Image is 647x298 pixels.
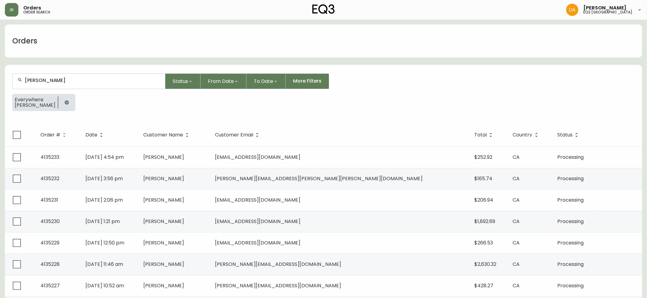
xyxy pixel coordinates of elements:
[40,239,59,246] span: 4135229
[513,239,520,246] span: CA
[474,133,487,137] span: Total
[173,77,188,85] span: Status
[23,6,41,10] span: Orders
[85,132,105,138] span: Date
[513,261,520,268] span: CA
[474,132,495,138] span: Total
[474,239,493,246] span: $266.53
[40,218,60,225] span: 4135230
[40,261,60,268] span: 4135228
[215,282,341,289] span: [PERSON_NAME][EMAIL_ADDRESS][DOMAIN_NAME]
[215,175,423,182] span: [PERSON_NAME][EMAIL_ADDRESS][PERSON_NAME][PERSON_NAME][DOMAIN_NAME]
[557,132,581,138] span: Status
[143,133,183,137] span: Customer Name
[474,196,493,203] span: $206.94
[513,133,532,137] span: Country
[143,218,184,225] span: [PERSON_NAME]
[143,154,184,161] span: [PERSON_NAME]
[513,282,520,289] span: CA
[215,154,300,161] span: [EMAIL_ADDRESS][DOMAIN_NAME]
[312,4,335,14] img: logo
[143,132,191,138] span: Customer Name
[85,196,123,203] span: [DATE] 2:06 pm
[85,282,124,289] span: [DATE] 10:52 am
[583,6,626,10] span: [PERSON_NAME]
[293,78,322,84] span: More Filters
[557,261,584,268] span: Processing
[40,133,60,137] span: Order #
[40,132,68,138] span: Order #
[85,154,124,161] span: [DATE] 4:54 pm
[15,97,55,102] span: Everywhere
[557,154,584,161] span: Processing
[474,154,492,161] span: $252.92
[557,133,573,137] span: Status
[12,36,37,46] h1: Orders
[474,218,495,225] span: $1,892.69
[474,175,492,182] span: $165.74
[208,77,234,85] span: From Date
[85,175,123,182] span: [DATE] 3:56 pm
[215,133,253,137] span: Customer Email
[474,261,496,268] span: $2,630.32
[513,218,520,225] span: CA
[165,73,201,89] button: Status
[215,132,261,138] span: Customer Email
[201,73,246,89] button: From Date
[246,73,286,89] button: To Date
[25,77,160,83] input: Search
[513,175,520,182] span: CA
[85,261,123,268] span: [DATE] 11:46 am
[557,175,584,182] span: Processing
[143,282,184,289] span: [PERSON_NAME]
[143,239,184,246] span: [PERSON_NAME]
[215,261,341,268] span: [PERSON_NAME][EMAIL_ADDRESS][DOMAIN_NAME]
[557,282,584,289] span: Processing
[143,175,184,182] span: [PERSON_NAME]
[513,196,520,203] span: CA
[513,132,540,138] span: Country
[557,239,584,246] span: Processing
[85,133,97,137] span: Date
[513,154,520,161] span: CA
[40,154,59,161] span: 4135233
[40,282,60,289] span: 4135227
[215,196,300,203] span: [EMAIL_ADDRESS][DOMAIN_NAME]
[566,4,578,16] img: dd1a7e8db21a0ac8adbf82b84ca05374
[23,10,50,14] h5: order search
[215,218,300,225] span: [EMAIL_ADDRESS][DOMAIN_NAME]
[85,239,124,246] span: [DATE] 12:50 pm
[143,196,184,203] span: [PERSON_NAME]
[215,239,300,246] span: [EMAIL_ADDRESS][DOMAIN_NAME]
[15,102,55,108] span: [PERSON_NAME]
[557,218,584,225] span: Processing
[286,73,329,89] button: More Filters
[85,218,120,225] span: [DATE] 1:21 pm
[143,261,184,268] span: [PERSON_NAME]
[254,77,273,85] span: To Date
[40,175,59,182] span: 4135232
[474,282,493,289] span: $428.27
[557,196,584,203] span: Processing
[40,196,58,203] span: 4135231
[583,10,632,14] h5: eq3 [GEOGRAPHIC_DATA]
